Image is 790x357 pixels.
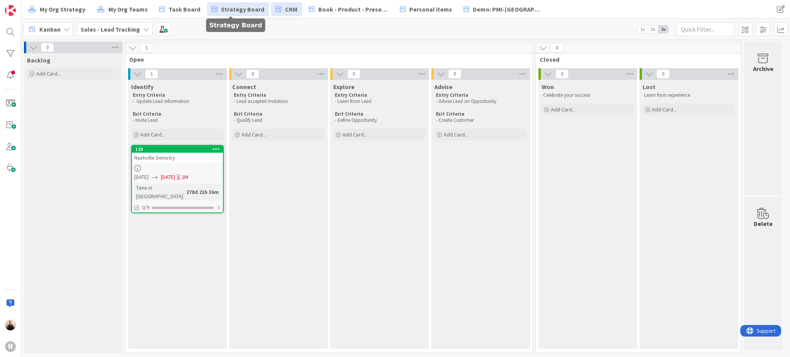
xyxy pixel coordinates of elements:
p: - Invite Lead [133,117,222,123]
span: Book - Product - Presentation [318,5,388,14]
div: N [5,341,16,352]
span: My Org Strategy [40,5,85,14]
strong: Entry Criteria [133,92,165,98]
a: My Org Teams [92,2,152,16]
strong: Exit Criteria [436,111,464,117]
p: - Advise Lead on Opportunity [436,98,525,104]
strong: Entry Criteria [234,92,266,98]
span: 0 [550,43,564,52]
img: Visit kanbanzone.com [5,5,16,16]
div: Time in [GEOGRAPHIC_DATA] [134,184,183,200]
span: Add Card... [343,131,367,138]
span: 1 [145,69,158,79]
span: [DATE] [161,173,175,181]
span: Kanban [39,25,61,34]
div: 123Nashville Denistry [132,146,223,163]
span: Personal items [409,5,452,14]
span: Add Card... [444,131,468,138]
span: 3x [658,25,668,33]
span: 1 [140,43,153,52]
span: My Org Teams [108,5,148,14]
img: MB [5,320,16,330]
span: [DATE] [134,173,149,181]
input: Quick Filter... [677,22,734,36]
strong: Exit Criteria [234,111,262,117]
span: CRM [285,5,297,14]
span: 0 [347,69,360,79]
div: 123 [132,146,223,153]
strong: Exit Criteria [335,111,363,117]
span: Demo: PMI-[GEOGRAPHIC_DATA] [473,5,543,14]
span: Identify [131,83,154,91]
a: Strategy Board [207,2,269,16]
strong: Entry Criteria [436,92,468,98]
span: Strategy Board [221,5,264,14]
span: Connect [232,83,256,91]
a: Personal items [395,2,457,16]
span: 0/9 [142,204,149,212]
span: Add Card... [652,106,677,113]
p: Celebrate your success [543,92,633,98]
span: 2x [648,25,658,33]
span: Closed [540,56,731,63]
div: 278d 21h 36m [184,188,221,196]
div: Archive [753,64,773,73]
strong: Exit Criteria [133,111,161,117]
div: 123 [135,147,223,152]
a: CRM [271,2,302,16]
span: 0 [41,43,54,52]
a: My Org Strategy [24,2,90,16]
strong: Entry Criteria [335,92,367,98]
span: 1x [637,25,648,33]
p: Learn from experience [644,92,734,98]
span: Backlog [27,56,51,64]
span: Explore [333,83,354,91]
h5: Strategy Board [209,22,262,29]
span: Advise [434,83,452,91]
span: Won [542,83,554,91]
span: 0 [555,69,569,79]
span: Add Card... [551,106,576,113]
p: - Update Lead information [133,98,222,104]
p: - Qualify Lead [234,117,323,123]
p: - Create Customer [436,117,525,123]
span: Lost [643,83,655,91]
span: : [183,188,184,196]
span: 0 [657,69,670,79]
span: Task Board [169,5,200,14]
p: - Define Opportunity [335,117,424,123]
div: Delete [754,219,773,228]
a: Demo: PMI-[GEOGRAPHIC_DATA] [459,2,548,16]
span: Add Card... [140,131,165,138]
div: Nashville Denistry [132,153,223,163]
p: - Learn from Lead [335,98,424,104]
span: 0 [246,69,259,79]
a: Task Board [155,2,205,16]
b: Sales - Lead Tracking [81,25,140,33]
div: 2M [182,173,188,181]
p: - Lead accepted invitation [234,98,323,104]
span: Add Card... [36,70,61,77]
a: Book - Product - Presentation [304,2,393,16]
span: 0 [448,69,461,79]
span: Add Card... [241,131,266,138]
span: Open [129,56,523,63]
span: Support [16,1,35,10]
